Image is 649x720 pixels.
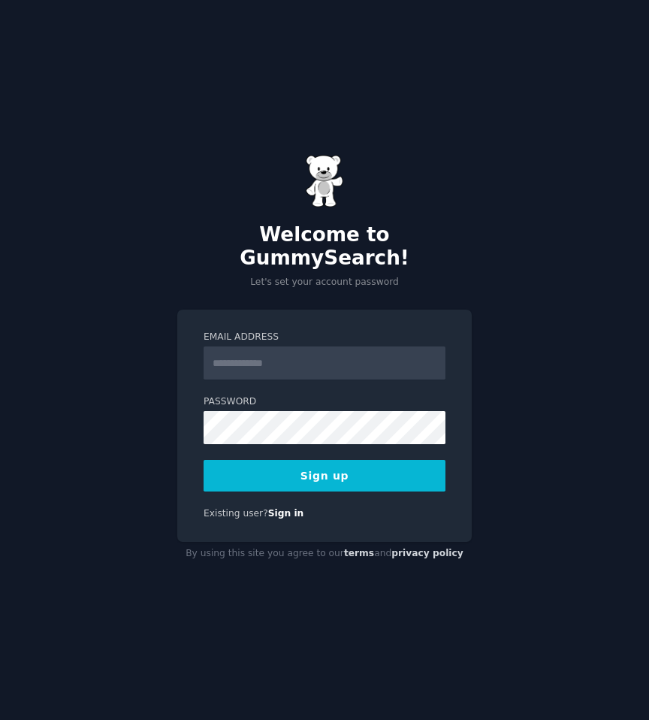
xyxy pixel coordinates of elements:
label: Password [204,395,445,409]
p: Let's set your account password [177,276,472,289]
img: Gummy Bear [306,155,343,207]
button: Sign up [204,460,445,492]
span: Existing user? [204,508,268,519]
div: By using this site you agree to our and [177,542,472,566]
a: terms [344,548,374,558]
a: Sign in [268,508,304,519]
h2: Welcome to GummySearch! [177,223,472,271]
label: Email Address [204,331,445,344]
a: privacy policy [391,548,463,558]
